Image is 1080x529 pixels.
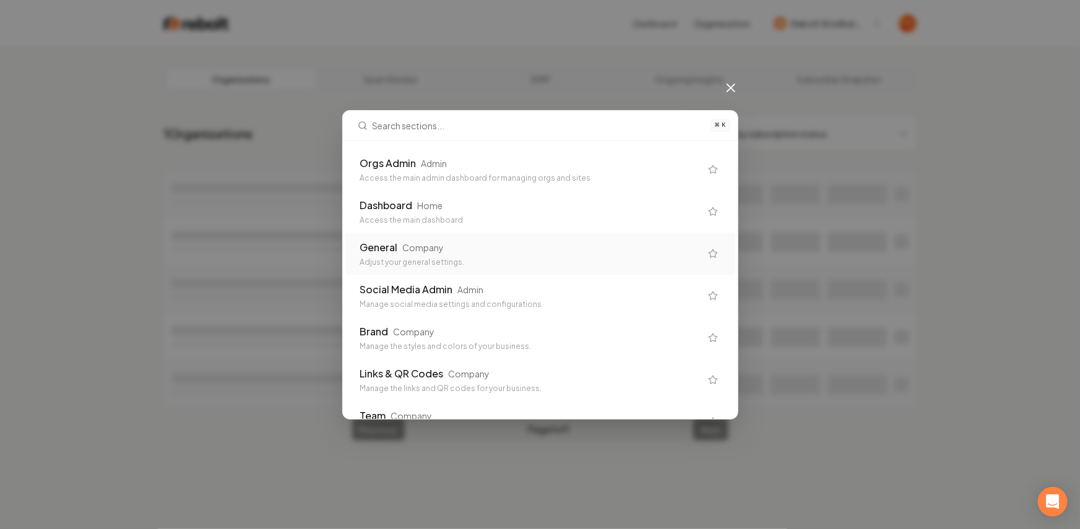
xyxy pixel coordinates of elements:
div: Access the main admin dashboard for managing orgs and sites [360,173,701,183]
div: Company [449,368,490,380]
div: Social Media Admin [360,282,453,297]
div: Links & QR Codes [360,366,444,381]
div: Manage the styles and colors of your business. [360,342,701,351]
div: Company [403,241,444,254]
div: Admin [458,283,484,296]
div: Adjust your general settings. [360,257,701,267]
div: Home [418,199,443,212]
div: Manage the links and QR codes for your business. [360,384,701,394]
input: Search sections... [373,111,704,140]
div: Orgs Admin [360,156,417,171]
div: General [360,240,398,255]
div: Team [360,408,386,423]
div: Admin [421,157,447,170]
div: Brand [360,324,389,339]
div: Manage social media settings and configurations [360,299,701,309]
div: Search sections... [343,141,738,419]
div: Open Intercom Messenger [1038,487,1068,517]
div: Company [394,325,435,338]
div: Company [391,410,433,422]
div: Access the main dashboard [360,215,701,225]
div: Dashboard [360,198,413,213]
